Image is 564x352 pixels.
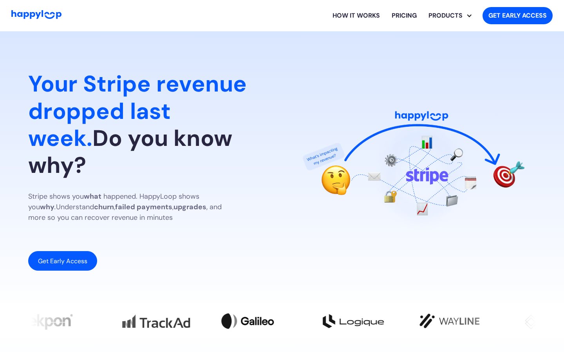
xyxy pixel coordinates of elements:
strong: what [84,192,101,201]
a: Go to Home Page [11,10,61,21]
span: Your Stripe revenue dropped last week. [28,69,247,153]
strong: upgrades [174,202,206,212]
strong: why [40,202,54,212]
a: View HappyLoop pricing plans [386,3,423,28]
a: Learn how HappyLoop works [327,3,386,28]
h1: Do you know why? [28,70,269,178]
strong: churn [94,202,114,212]
a: Get started with HappyLoop [483,7,553,24]
a: Get Early Access [28,251,97,271]
div: PRODUCTS [428,3,476,28]
em: . [54,202,56,212]
img: HappyLoop Logo [11,10,61,19]
div: Explore HappyLoop use cases [423,3,476,28]
div: PRODUCTS [423,11,468,20]
strong: failed payments [115,202,172,212]
p: Stripe shows you happened. HappyLoop shows you Understand , , , and more so you can recover reven... [28,191,240,223]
